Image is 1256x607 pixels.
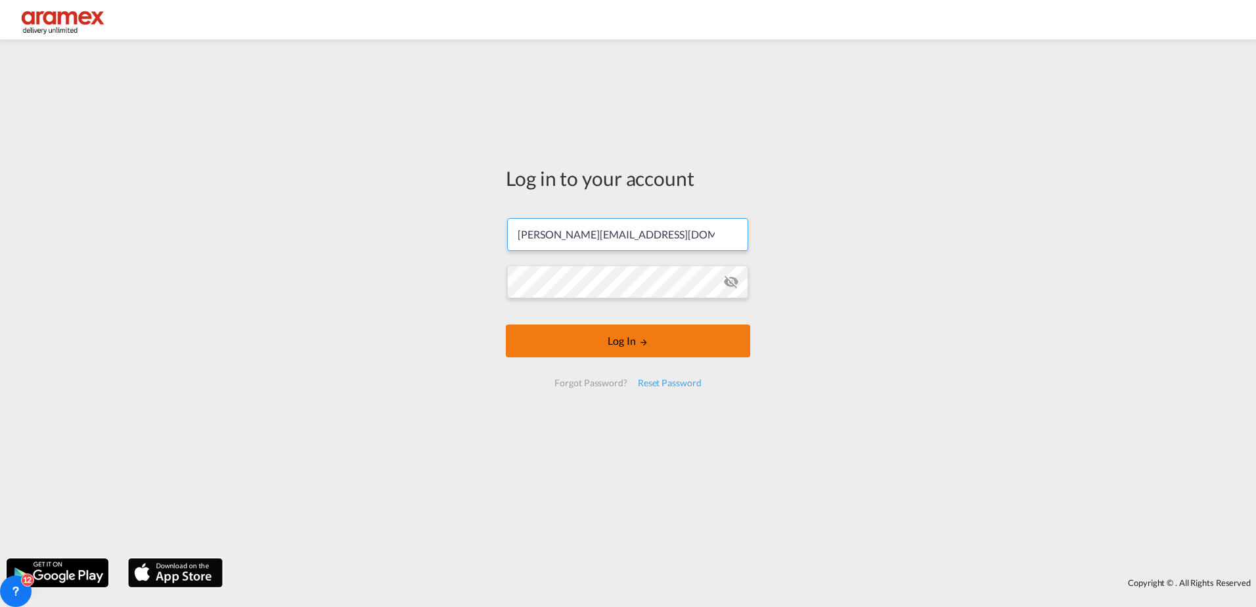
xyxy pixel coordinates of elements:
div: Forgot Password? [549,371,632,395]
md-icon: icon-eye-off [723,274,739,290]
div: Copyright © . All Rights Reserved [229,572,1256,594]
input: Enter email/phone number [507,218,748,251]
div: Log in to your account [506,164,750,192]
img: google.png [5,557,110,589]
img: apple.png [127,557,224,589]
div: Reset Password [633,371,707,395]
img: dca169e0c7e311edbe1137055cab269e.png [20,5,108,35]
button: LOGIN [506,325,750,357]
